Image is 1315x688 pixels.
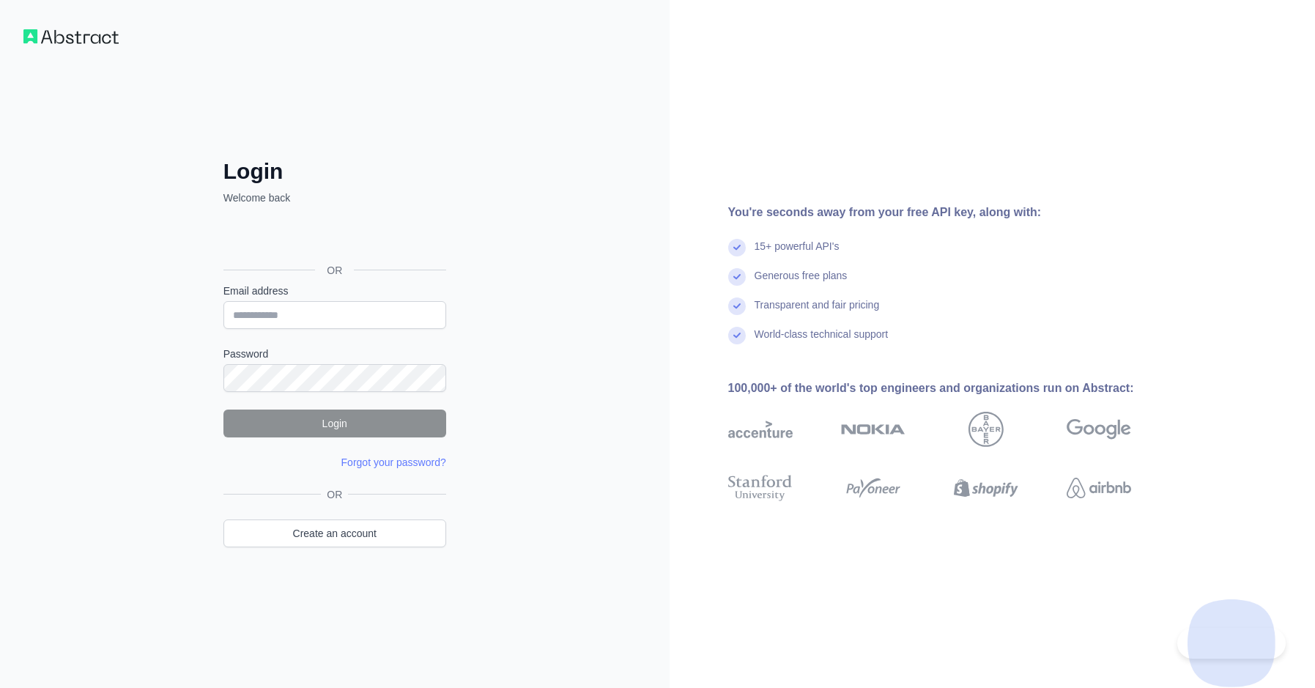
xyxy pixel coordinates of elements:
[755,268,848,297] div: Generous free plans
[841,412,905,447] img: nokia
[1067,412,1131,447] img: google
[728,268,746,286] img: check mark
[728,472,793,504] img: stanford university
[728,204,1178,221] div: You're seconds away from your free API key, along with:
[968,412,1004,447] img: bayer
[341,456,446,468] a: Forgot your password?
[728,297,746,315] img: check mark
[223,519,446,547] a: Create an account
[223,347,446,361] label: Password
[1067,472,1131,504] img: airbnb
[1177,628,1286,659] iframe: Toggle Customer Support
[223,410,446,437] button: Login
[315,263,354,278] span: OR
[755,327,889,356] div: World-class technical support
[755,297,880,327] div: Transparent and fair pricing
[954,472,1018,504] img: shopify
[728,412,793,447] img: accenture
[841,472,905,504] img: payoneer
[755,239,840,268] div: 15+ powerful API's
[223,191,446,205] p: Welcome back
[216,221,451,254] iframe: Sign in with Google Button
[728,380,1178,397] div: 100,000+ of the world's top engineers and organizations run on Abstract:
[23,29,119,44] img: Workflow
[223,158,446,185] h2: Login
[728,327,746,344] img: check mark
[321,487,348,502] span: OR
[223,221,443,254] div: Sign in with Google. Opens in new tab
[223,284,446,298] label: Email address
[728,239,746,256] img: check mark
